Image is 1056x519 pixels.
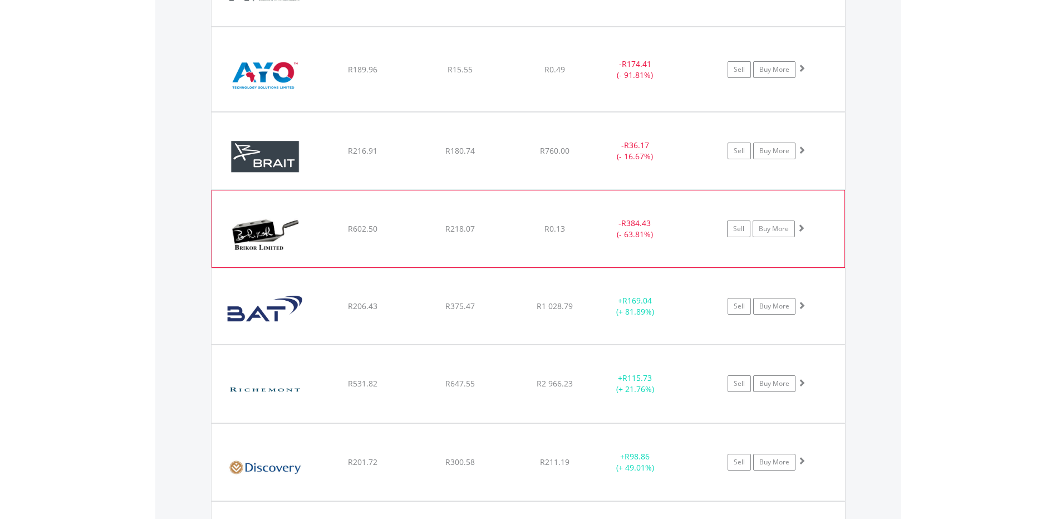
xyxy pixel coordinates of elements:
a: Sell [727,221,750,237]
a: Sell [728,61,751,78]
a: Buy More [753,454,795,471]
span: R211.19 [540,457,569,467]
div: + (+ 81.89%) [593,295,677,317]
span: R531.82 [348,378,377,389]
span: R647.55 [445,378,475,389]
span: R602.50 [348,223,377,234]
span: R218.07 [445,223,475,234]
div: + (+ 21.76%) [593,373,677,395]
img: EQU.ZA.BIK.png [218,204,313,265]
a: Buy More [753,61,795,78]
span: R760.00 [540,145,569,156]
span: R0.13 [544,223,565,234]
a: Sell [728,375,751,392]
span: R384.43 [621,218,651,228]
span: R36.17 [624,140,649,150]
span: R15.55 [448,64,473,75]
span: R206.43 [348,301,377,311]
a: Sell [728,454,751,471]
img: EQU.ZA.AYO.png [217,41,313,108]
span: R98.86 [625,451,650,462]
a: Buy More [753,143,795,159]
a: Buy More [753,375,795,392]
span: R2 966.23 [537,378,573,389]
a: Buy More [753,221,795,237]
div: - (- 91.81%) [593,58,677,81]
img: EQU.ZA.BTI.png [217,282,313,342]
a: Buy More [753,298,795,315]
img: EQU.ZA.BIHLEB.png [217,126,313,187]
span: R216.91 [348,145,377,156]
span: R115.73 [622,373,652,383]
span: R300.58 [445,457,475,467]
div: + (+ 49.01%) [593,451,677,473]
span: R189.96 [348,64,377,75]
div: - (- 16.67%) [593,140,677,162]
a: Sell [728,298,751,315]
span: R169.04 [622,295,652,306]
span: R180.74 [445,145,475,156]
span: R375.47 [445,301,475,311]
a: Sell [728,143,751,159]
div: - (- 63.81%) [593,218,676,240]
span: R174.41 [622,58,651,69]
img: EQU.ZA.CFR.png [217,359,313,419]
img: EQU.ZA.DSY.png [217,438,313,498]
span: R0.49 [544,64,565,75]
span: R1 028.79 [537,301,573,311]
span: R201.72 [348,457,377,467]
